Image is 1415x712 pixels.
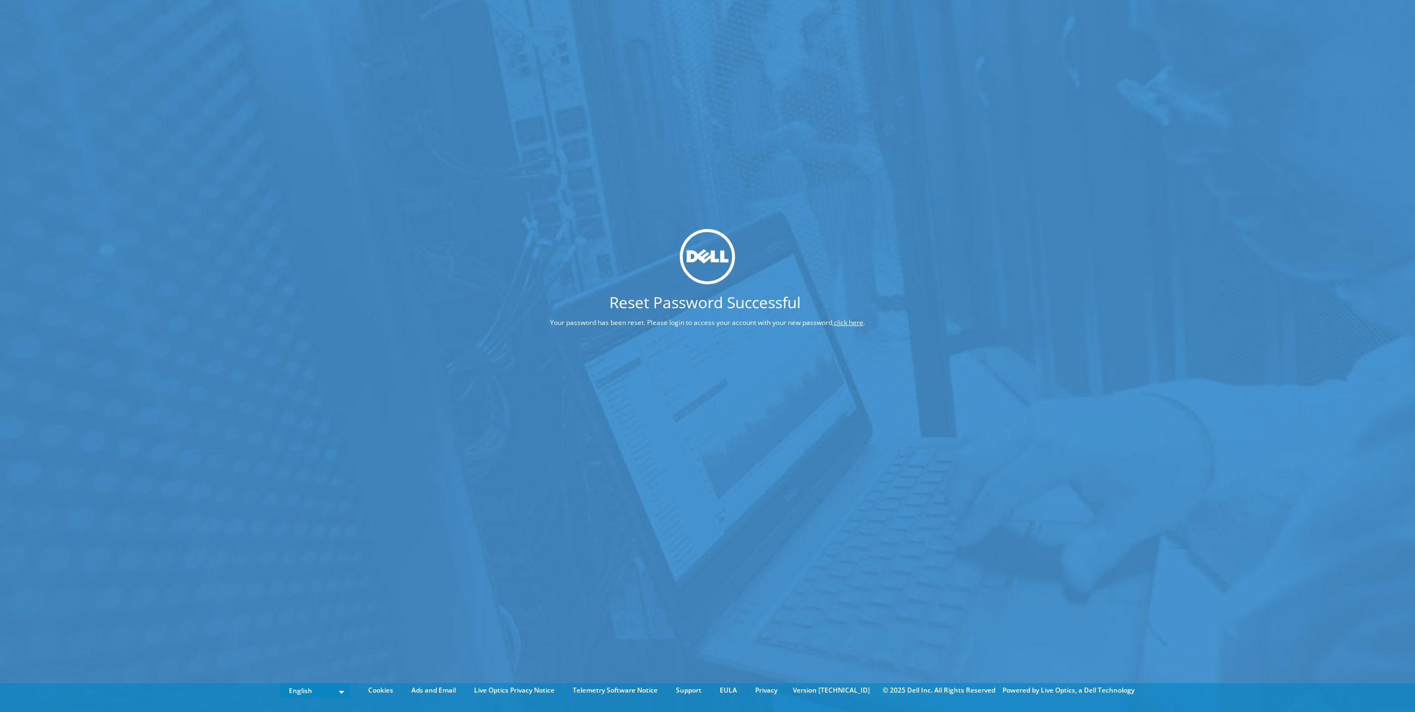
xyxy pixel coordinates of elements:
a: Cookies [360,684,401,696]
p: Your password has been reset. Please login to access your account with your new password, . [508,317,907,329]
li: © 2025 Dell Inc. All Rights Reserved [877,684,1001,696]
a: Ads and Email [403,684,464,696]
img: dell_svg_logo.svg [680,228,735,284]
li: Version [TECHNICAL_ID] [787,684,876,696]
a: click here [834,318,863,327]
a: EULA [711,684,745,696]
a: Live Optics Privacy Notice [466,684,563,696]
a: Support [668,684,710,696]
a: Telemetry Software Notice [564,684,666,696]
li: Powered by Live Optics, a Dell Technology [1002,684,1134,696]
h1: Reset Password Successful [508,294,901,310]
a: Privacy [747,684,786,696]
